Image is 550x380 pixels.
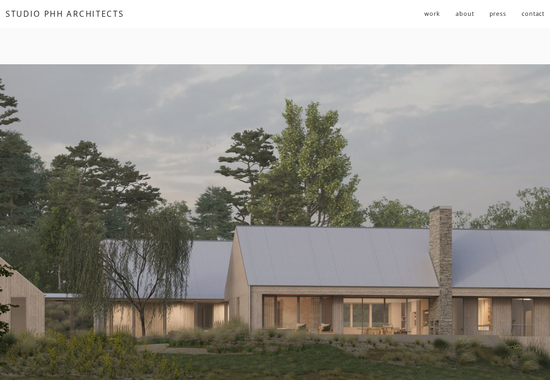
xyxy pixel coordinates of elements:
a: STUDIO PHH ARCHITECTS [6,8,124,19]
span: work [424,7,440,21]
a: press [490,6,506,22]
a: folder dropdown [424,6,440,22]
a: contact [522,6,544,22]
a: about [456,6,474,22]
